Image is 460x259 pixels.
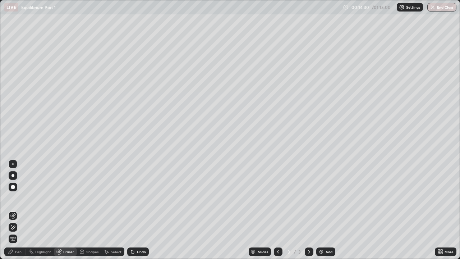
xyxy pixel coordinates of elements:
img: add-slide-button [318,249,324,255]
div: Add [326,250,332,254]
div: Shapes [86,250,98,254]
div: 3 [298,249,302,255]
span: Erase all [9,237,17,241]
div: Undo [137,250,146,254]
button: End Class [427,3,456,12]
div: Pen [15,250,22,254]
div: Select [111,250,121,254]
div: Highlight [35,250,51,254]
img: end-class-cross [430,4,436,10]
p: LIVE [6,4,16,10]
p: Settings [406,5,420,9]
div: Eraser [63,250,74,254]
div: More [445,250,454,254]
div: Slides [258,250,268,254]
div: 3 [285,250,293,254]
img: class-settings-icons [399,4,405,10]
p: Equilibrium Part 1 [21,4,56,10]
div: / [294,250,296,254]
